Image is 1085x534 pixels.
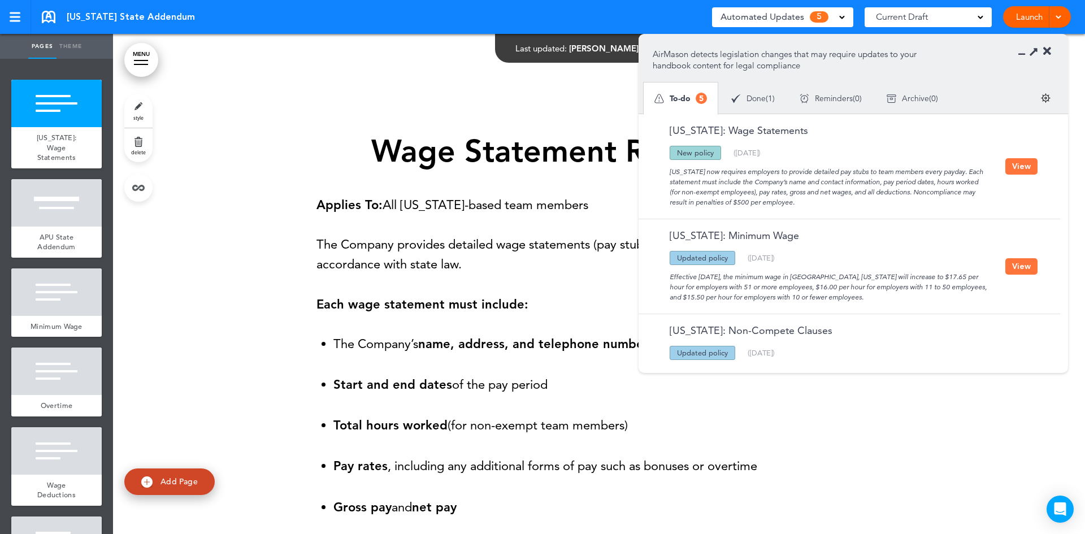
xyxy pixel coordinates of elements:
[371,133,827,170] strong: Wage Statement Requirements
[412,500,457,515] strong: net pay
[1005,158,1038,175] button: View
[37,133,76,162] span: [US_STATE]: Wage Statements
[815,94,853,102] span: Reminders
[333,497,882,518] li: and
[11,475,102,506] a: Wage Deductions
[653,325,832,336] a: [US_STATE]: Non-Compete Clauses
[721,9,804,25] span: Automated Updates
[37,480,76,500] span: Wage Deductions
[316,235,882,274] p: The Company provides detailed wage statements (pay stubs) to all [US_STATE] team members in accor...
[41,401,72,410] span: Overtime
[653,265,1005,302] div: Effective [DATE], the minimum wage in [GEOGRAPHIC_DATA], [US_STATE] will increase to $17.65 per h...
[418,336,649,351] strong: name, address, and telephone number
[654,94,664,103] img: apu_icons_todo.svg
[653,160,1005,207] div: [US_STATE] now requires employers to provide detailed pay stubs to team members every payday. Eac...
[67,11,195,23] span: [US_STATE] State Addendum
[1005,258,1038,275] button: View
[670,94,691,102] span: To-do
[316,297,528,312] strong: Each wage statement must include:
[653,231,799,241] a: [US_STATE]: Minimum Wage
[696,93,707,104] span: 5
[515,43,567,54] span: Last updated:
[57,34,85,59] a: Theme
[141,476,153,488] img: add.svg
[931,94,936,102] span: 0
[333,500,392,515] strong: Gross pay
[653,125,808,136] a: [US_STATE]: Wage Statements
[11,316,102,337] a: Minimum Wage
[736,148,758,157] span: [DATE]
[1041,93,1051,103] img: settings.svg
[333,377,452,392] strong: Start and end dates
[734,149,761,157] div: ( )
[124,94,153,128] a: style
[787,84,874,114] div: ( )
[653,49,934,71] p: AirMason detects legislation changes that may require updates to your handbook content for legal ...
[750,253,772,262] span: [DATE]
[333,418,448,433] strong: Total hours worked
[11,127,102,168] a: [US_STATE]: Wage Statements
[810,11,828,23] span: 5
[670,346,735,360] div: Updated policy
[887,94,896,103] img: apu_icons_archive.svg
[515,44,683,53] div: —
[316,195,882,215] p: All [US_STATE]-based team members
[333,375,882,396] li: of the pay period
[160,476,198,487] span: Add Page
[333,458,388,474] strong: Pay rates
[748,349,775,357] div: ( )
[333,415,882,436] li: (for non-exempt team members)
[133,114,144,121] span: style
[874,84,951,114] div: ( )
[768,94,772,102] span: 1
[333,334,882,355] li: The Company’s
[124,43,158,77] a: MENU
[28,34,57,59] a: Pages
[11,395,102,416] a: Overtime
[31,322,83,331] span: Minimum Wage
[902,94,929,102] span: Archive
[855,94,860,102] span: 0
[124,128,153,162] a: delete
[719,84,787,114] div: ( )
[333,456,882,477] li: , including any additional forms of pay such as bonuses or overtime
[11,227,102,258] a: APU State Addendum
[37,232,75,252] span: APU State Addendum
[748,254,775,262] div: ( )
[750,348,772,357] span: [DATE]
[124,468,215,495] a: Add Page
[316,197,383,212] strong: Applies To:
[670,146,721,160] div: New policy
[747,94,766,102] span: Done
[131,149,146,155] span: delete
[569,43,647,54] span: [PERSON_NAME]…
[1012,6,1047,28] a: Launch
[731,94,741,103] img: apu_icons_done.svg
[876,9,928,25] span: Current Draft
[1047,496,1074,523] div: Open Intercom Messenger
[800,94,809,103] img: apu_icons_remind.svg
[670,251,735,265] div: Updated policy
